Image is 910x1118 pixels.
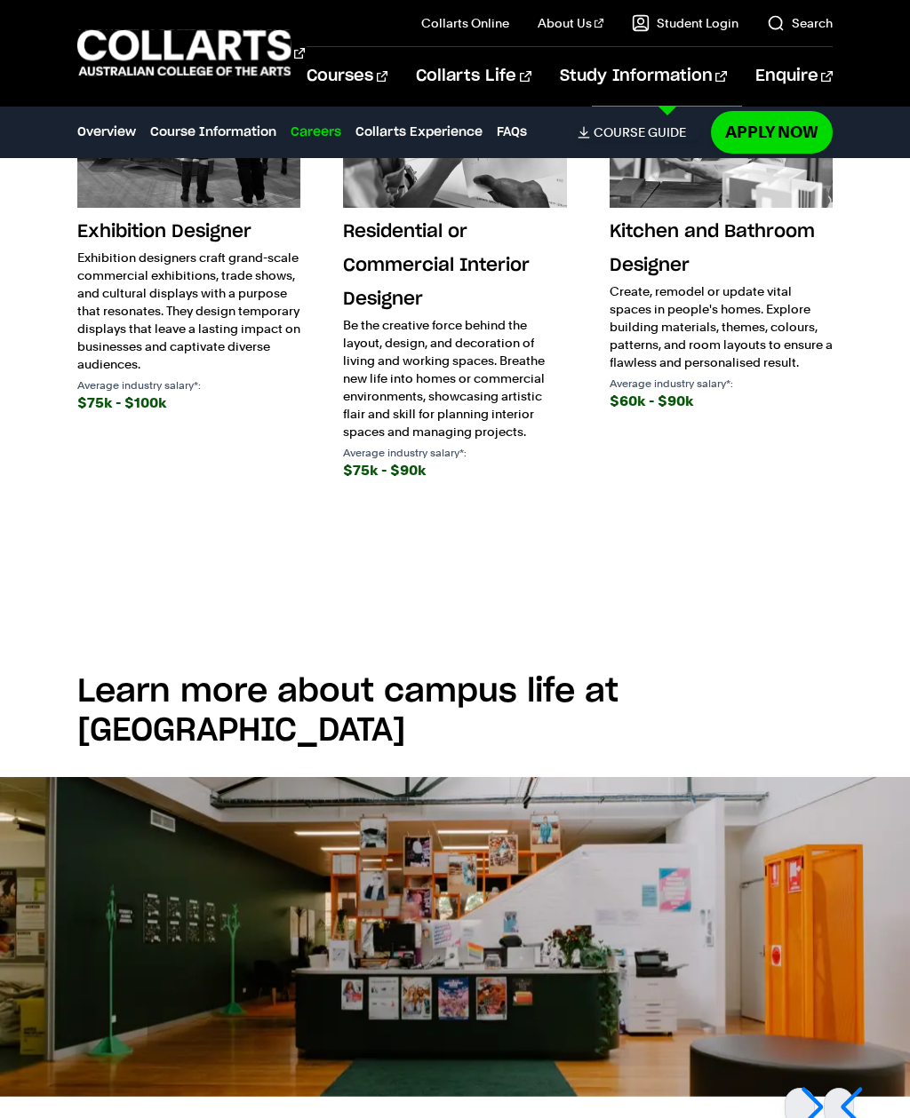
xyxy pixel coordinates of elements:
[343,448,566,458] p: Average industry salary*:
[291,123,341,142] a: Careers
[77,249,300,373] p: Exhibition designers craft grand-scale commercial exhibitions, trade shows, and cultural displays...
[150,123,276,142] a: Course Information
[355,123,483,142] a: Collarts Experience
[578,124,700,140] a: Course Guide
[711,111,833,153] a: Apply Now
[77,28,262,78] div: Go to homepage
[416,47,531,106] a: Collarts Life
[343,458,566,483] div: $75k - $90k
[497,123,527,142] a: FAQs
[77,380,300,391] p: Average industry salary*:
[77,391,300,416] div: $75k - $100k
[755,47,833,106] a: Enquire
[610,282,833,371] p: Create, remodel or update vital spaces in people's homes. Explore building materials, themes, col...
[307,47,387,106] a: Courses
[538,14,603,32] a: About Us
[610,215,833,282] h3: Kitchen and Bathroom Designer
[767,14,833,32] a: Search
[77,123,136,142] a: Overview
[632,14,738,32] a: Student Login
[560,47,727,106] a: Study Information
[77,672,833,750] h2: Learn more about campus life at [GEOGRAPHIC_DATA]
[343,215,566,316] h3: Residential or Commercial Interior Designer
[610,378,833,389] p: Average industry salary*:
[610,389,833,414] div: $60k - $90k
[343,316,566,440] p: Be the creative force behind the layout, design, and decoration of living and working spaces. Bre...
[421,14,509,32] a: Collarts Online
[77,215,300,249] h3: Exhibition Designer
